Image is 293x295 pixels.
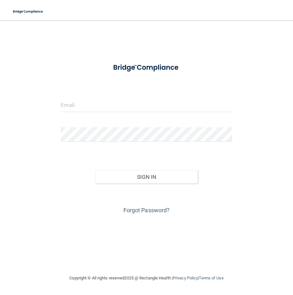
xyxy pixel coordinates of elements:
a: Terms of Use [199,276,223,280]
a: Forgot Password? [123,207,170,214]
a: Privacy Policy [173,276,198,280]
button: Sign In [95,170,198,184]
img: bridge_compliance_login_screen.278c3ca4.svg [106,59,187,77]
input: Email [61,98,232,112]
div: Copyright © All rights reserved 2025 @ Rectangle Health | | [31,268,263,288]
img: bridge_compliance_login_screen.278c3ca4.svg [10,5,47,18]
